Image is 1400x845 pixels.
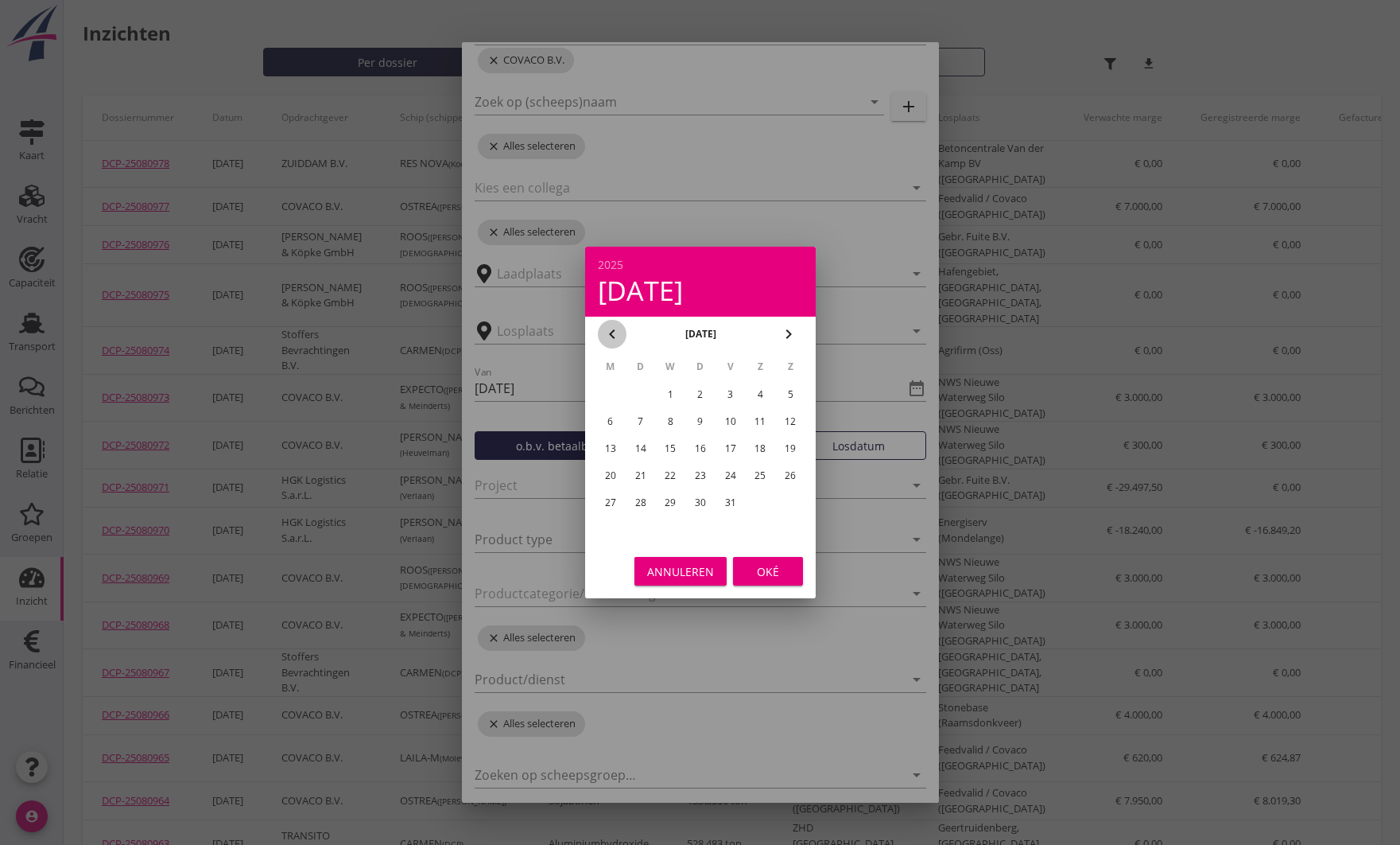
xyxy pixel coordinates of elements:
button: 30 [687,490,712,516]
div: 2025 [598,259,803,271]
button: 2 [687,382,712,407]
button: [DATE] [680,322,720,346]
button: 14 [627,436,653,461]
button: 1 [657,382,683,407]
button: 12 [778,409,803,434]
button: 7 [627,409,653,434]
button: 13 [597,436,622,461]
button: 3 [717,382,743,407]
th: Z [746,353,774,380]
button: 23 [687,463,712,489]
button: 28 [627,490,653,516]
button: Annuleren [634,557,727,586]
button: 29 [657,490,683,516]
button: 22 [657,463,683,489]
th: W [656,353,684,380]
i: chevron_left [603,325,622,344]
button: 25 [747,463,773,489]
i: chevron_right [779,325,798,344]
div: Oké [746,563,790,580]
button: 8 [657,409,683,434]
div: Annuleren [647,563,714,580]
button: 18 [747,436,773,461]
th: M [596,353,625,380]
button: 26 [778,463,803,489]
button: 10 [717,409,743,434]
button: 5 [778,382,803,407]
th: D [686,353,715,380]
th: V [716,353,744,380]
button: 6 [597,409,622,434]
button: 11 [747,409,773,434]
th: D [626,353,654,380]
button: 27 [597,490,622,516]
div: [DATE] [598,277,803,304]
button: 24 [717,463,743,489]
button: 4 [747,382,773,407]
button: 31 [717,490,743,516]
button: 21 [627,463,653,489]
button: 19 [778,436,803,461]
button: Oké [733,557,803,586]
button: 16 [687,436,712,461]
button: 15 [657,436,683,461]
th: Z [776,353,805,380]
button: 20 [597,463,622,489]
button: 9 [687,409,712,434]
button: 17 [717,436,743,461]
